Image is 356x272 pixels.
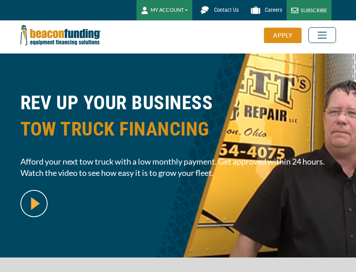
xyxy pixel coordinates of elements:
a: Contact Us [192,2,243,18]
span: Careers [265,7,282,13]
div: APPLY [264,28,302,43]
a: Careers [243,2,287,18]
img: Beacon Funding Corporation logo [20,20,101,50]
img: Beacon Funding Careers [248,2,263,18]
span: Afford your next tow truck with a low monthly payment. Get approved within 24 hours. Watch the vi... [20,156,336,179]
span: TOW TRUCK FINANCING [20,116,336,142]
button: Toggle navigation [308,27,336,43]
span: Contact Us [214,7,239,13]
a: APPLY [264,28,308,43]
img: video modal pop-up play button [20,190,48,217]
img: Beacon Funding chat [197,2,213,18]
h1: REV UP YOUR BUSINESS [20,90,336,149]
